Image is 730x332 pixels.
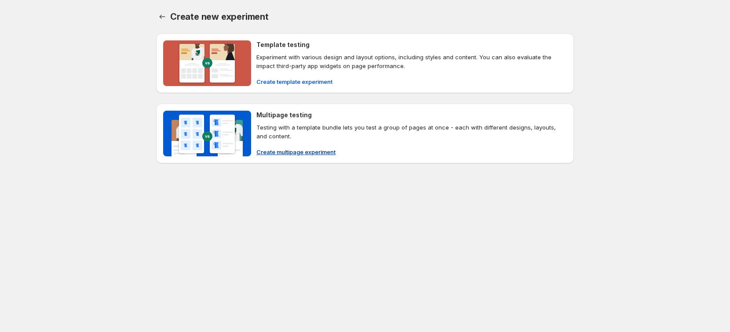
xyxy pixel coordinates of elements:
[256,40,310,49] h4: Template testing
[163,111,251,156] img: Multipage testing
[256,77,332,86] span: Create template experiment
[256,148,336,156] span: Create multipage experiment
[256,123,567,141] p: Testing with a template bundle lets you test a group of pages at once - each with different desig...
[251,75,338,89] button: Create template experiment
[251,145,341,159] button: Create multipage experiment
[170,11,269,22] span: Create new experiment
[156,11,168,23] button: Back
[163,40,251,86] img: Template testing
[256,111,312,119] h4: Multipage testing
[256,53,567,70] p: Experiment with various design and layout options, including styles and content. You can also eva...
